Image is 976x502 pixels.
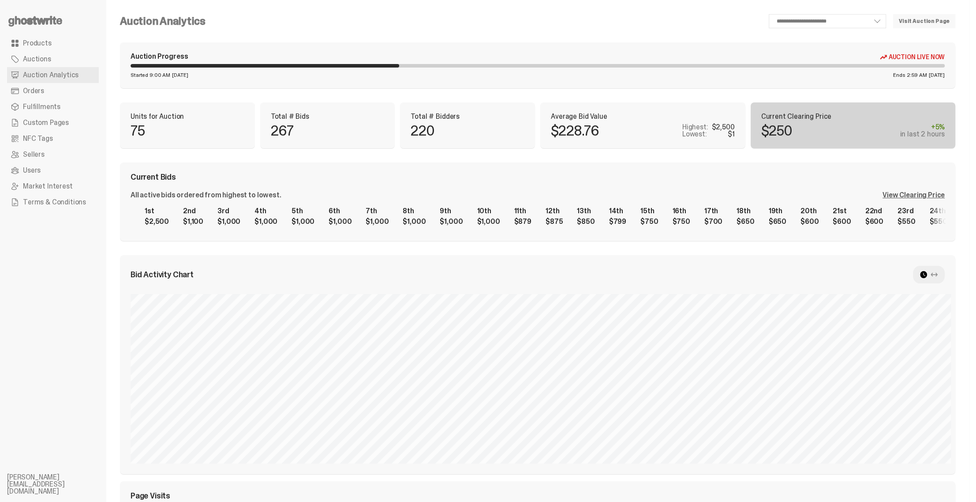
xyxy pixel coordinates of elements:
span: NFC Tags [23,135,53,142]
li: [PERSON_NAME][EMAIL_ADDRESS][DOMAIN_NAME] [7,474,113,495]
a: Products [7,35,99,51]
span: Auction Analytics [23,72,79,79]
div: $550 [929,218,947,225]
div: 22nd [865,208,883,215]
a: Custom Pages [7,115,99,131]
div: $600 [865,218,883,225]
div: $750 [640,218,658,225]
span: Market Interest [23,183,73,190]
div: $600 [833,218,851,225]
span: Users [23,167,41,174]
span: Orders [23,87,44,94]
div: 8th [403,208,426,215]
div: $875 [546,218,563,225]
div: $1,100 [183,218,203,225]
div: 21st [833,208,851,215]
span: Terms & Conditions [23,199,86,206]
a: Users [7,162,99,178]
p: Highest: [682,124,708,131]
div: 20th [800,208,819,215]
div: $1,000 [366,218,389,225]
a: NFC Tags [7,131,99,147]
span: Custom Pages [23,119,69,126]
div: 15th [640,208,658,215]
span: Sellers [23,151,45,158]
div: 3rd [217,208,240,215]
div: 16th [672,208,690,215]
div: $600 [800,218,819,225]
p: $250 [761,124,793,138]
div: 17th [704,208,722,215]
span: [DATE] [929,72,945,78]
p: Current Clearing Price [761,113,945,120]
div: 12th [546,208,563,215]
p: 75 [131,124,145,138]
span: Products [23,40,52,47]
a: Terms & Conditions [7,194,99,210]
p: $228.76 [551,124,599,138]
a: Orders [7,83,99,99]
span: Bid Activity Chart [131,271,194,279]
div: in last 2 hours [900,131,945,138]
span: Fulfillments [23,103,60,110]
p: Units for Auction [131,113,244,120]
div: 18th [737,208,754,215]
div: $799 [609,218,626,225]
h4: Auction Analytics [120,16,206,26]
div: $879 [514,218,531,225]
div: All active bids ordered from highest to lowest. [131,192,281,199]
div: $700 [704,218,722,225]
a: Auctions [7,51,99,67]
p: 220 [411,124,434,138]
div: 11th [514,208,531,215]
div: $1,000 [403,218,426,225]
span: [DATE] [172,72,188,78]
span: Page Visits [131,492,170,500]
div: 19th [768,208,786,215]
div: $1,000 [217,218,240,225]
div: View Clearing Price [883,192,945,199]
div: 23rd [897,208,915,215]
div: 24th [929,208,947,215]
div: 2nd [183,208,203,215]
div: 10th [477,208,500,215]
div: 7th [366,208,389,215]
p: 267 [271,124,294,138]
div: $1,000 [440,218,463,225]
div: Auction Progress [131,53,188,60]
a: Sellers [7,147,99,162]
div: $1 [728,131,735,138]
p: Total # Bids [271,113,385,120]
div: $2,500 [711,124,734,131]
div: $650 [768,218,786,225]
span: Started 9:00 AM [131,72,170,78]
div: 5th [292,208,314,215]
div: 6th [329,208,352,215]
div: 1st [145,208,169,215]
div: $1,000 [329,218,352,225]
a: Auction Analytics [7,67,99,83]
span: Auction Live Now [889,53,945,60]
div: $1,000 [477,218,500,225]
a: Visit Auction Page [893,14,955,28]
span: Current Bids [131,173,176,181]
div: 14th [609,208,626,215]
span: Ends 2:59 AM [893,72,927,78]
div: $2,500 [145,218,169,225]
div: $1,000 [292,218,314,225]
span: Auctions [23,56,51,63]
a: Market Interest [7,178,99,194]
p: Average Bid Value [551,113,735,120]
div: +5% [900,124,945,131]
div: 4th [254,208,277,215]
div: $750 [672,218,690,225]
p: Lowest: [682,131,707,138]
div: $650 [737,218,754,225]
a: Fulfillments [7,99,99,115]
div: 9th [440,208,463,215]
div: $850 [577,218,595,225]
p: Total # Bidders [411,113,524,120]
div: $1,000 [254,218,277,225]
div: $550 [897,218,915,225]
div: 13th [577,208,595,215]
